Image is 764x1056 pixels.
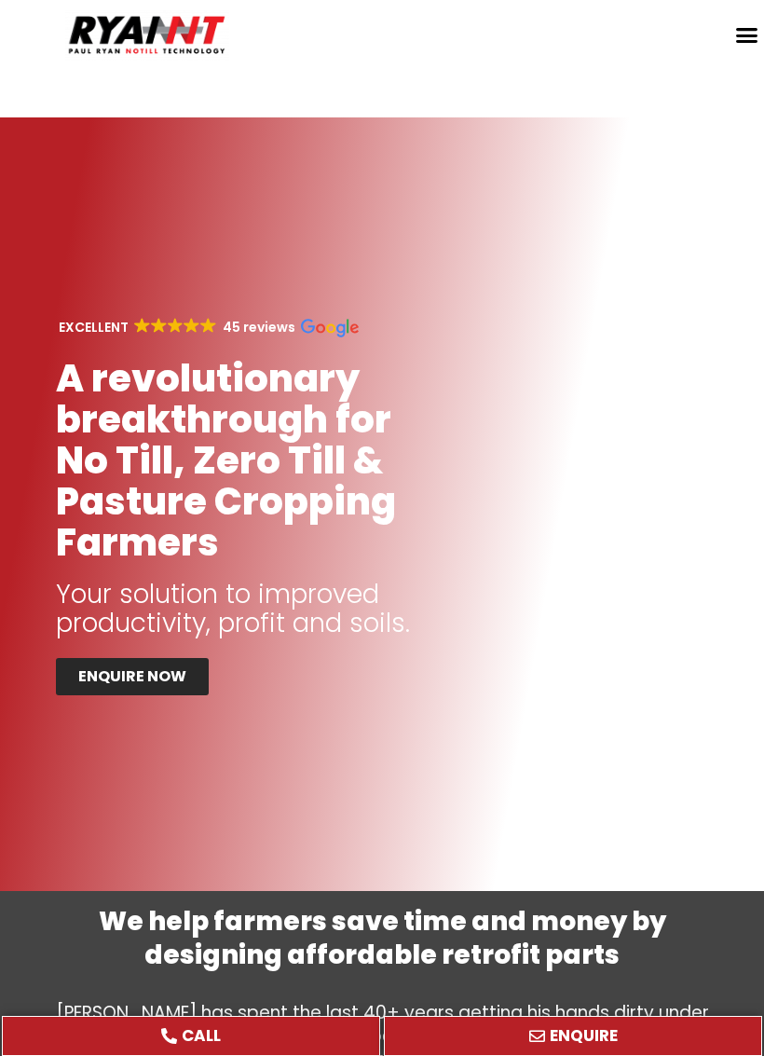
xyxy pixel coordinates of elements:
[59,318,129,336] strong: EXCELLENT
[550,1028,618,1044] span: ENQUIRE
[151,318,167,334] img: Google
[56,358,415,563] h1: A revolutionary breakthrough for No Till, Zero Till & Pasture Cropping Farmers
[56,576,410,641] span: Your solution to improved productivity, profit and soils.
[78,669,186,684] span: ENQUIRE NOW
[56,658,209,695] a: ENQUIRE NOW
[65,9,229,61] img: Ryan NT logo
[200,318,216,334] img: Google
[56,318,359,336] a: EXCELLENT GoogleGoogleGoogleGoogleGoogle 45 reviews Google
[2,1016,380,1056] a: CALL
[223,318,295,336] strong: 45 reviews
[134,318,150,334] img: Google
[168,318,184,334] img: Google
[384,1016,762,1056] a: ENQUIRE
[28,905,736,973] h2: We help farmers save time and money by designing affordable retrofit parts
[182,1028,221,1044] span: CALL
[301,319,359,337] img: Google
[184,318,199,334] img: Google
